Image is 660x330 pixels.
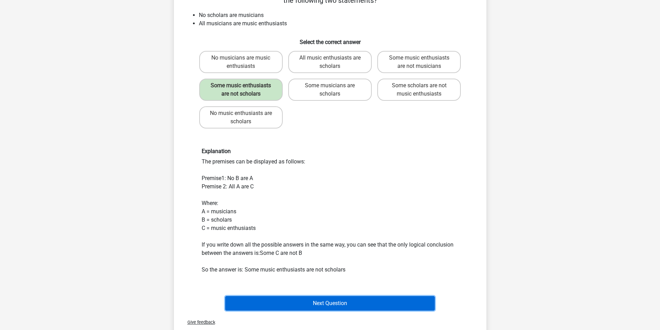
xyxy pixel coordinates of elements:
[377,51,461,73] label: Some music enthusiasts are not musicians
[202,148,459,154] h6: Explanation
[185,33,475,45] h6: Select the correct answer
[377,79,461,101] label: Some scholars are not music enthusiasts
[199,51,283,73] label: No musicians are music enthusiasts
[288,79,372,101] label: Some musicians are scholars
[182,320,215,325] span: Give feedback
[199,106,283,128] label: No music enthusiasts are scholars
[199,11,475,19] li: No scholars are musicians
[225,296,435,311] button: Next Question
[199,79,283,101] label: Some music enthusiasts are not scholars
[288,51,372,73] label: All music enthusiasts are scholars
[199,19,475,28] li: All musicians are music enthusiasts
[196,148,464,274] div: The premises can be displayed as follows: Premise1: No B are A Premise 2: All A are C Where: A = ...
